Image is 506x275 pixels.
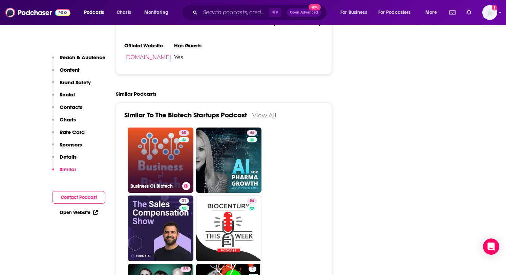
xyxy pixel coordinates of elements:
button: Show profile menu [482,5,497,20]
span: 31 [182,198,186,204]
a: Show notifications dropdown [447,7,458,18]
p: Details [60,154,77,160]
a: Open Website [60,210,98,215]
a: 31 [179,198,189,204]
p: Contacts [60,104,82,110]
button: Similar [52,166,76,179]
span: Podcasts [84,8,104,17]
a: 60 [179,130,189,136]
a: Show notifications dropdown [464,7,474,18]
p: Social [60,91,75,98]
svg: Add a profile image [492,5,497,10]
img: User Profile [482,5,497,20]
button: Details [52,154,77,166]
span: New [309,4,321,10]
span: 46 [250,130,254,136]
button: open menu [140,7,177,18]
a: 46 [196,128,262,193]
a: Charts [112,7,135,18]
button: Contact Podcast [52,191,105,204]
a: 56 [247,198,257,204]
p: Brand Safety [60,79,91,86]
span: For Business [340,8,367,17]
h3: Official Website [124,42,174,49]
span: 59 [183,266,188,273]
p: Reach & Audience [60,54,105,61]
p: Charts [60,116,76,123]
a: 46 [247,130,257,136]
a: 56 [196,196,262,261]
button: Reach & Audience [52,54,105,67]
a: 60Business Of Biotech [128,128,193,193]
button: Social [52,91,75,104]
button: Open AdvancedNew [287,8,321,17]
span: Logged in as Ruth_Nebius [482,5,497,20]
p: Similar [60,166,76,173]
button: Rate Card [52,129,85,141]
span: For Podcasters [378,8,411,17]
a: 7 [249,267,256,272]
p: Content [60,67,80,73]
span: 56 [250,198,254,204]
a: 31 [128,196,193,261]
button: open menu [421,7,445,18]
button: open menu [79,7,113,18]
span: ⌘ K [269,8,281,17]
h3: Business Of Biotech [130,183,180,189]
p: Sponsors [60,141,82,148]
span: Open Advanced [290,11,318,14]
img: Podchaser - Follow, Share and Rate Podcasts [5,6,70,19]
button: open menu [336,7,376,18]
span: Charts [117,8,131,17]
input: Search podcasts, credits, & more... [200,7,269,18]
button: Contacts [52,104,82,116]
a: 59 [181,267,191,272]
button: Content [52,67,80,79]
button: Sponsors [52,141,82,154]
a: View All [252,112,276,119]
p: Rate Card [60,129,85,135]
span: Yes [174,54,224,61]
span: Monitoring [144,8,168,17]
button: Brand Safety [52,79,91,92]
div: Search podcasts, credits, & more... [188,5,333,20]
h3: Has Guests [174,42,224,49]
span: More [425,8,437,17]
h2: Similar Podcasts [116,91,156,97]
div: Open Intercom Messenger [483,238,499,255]
button: Charts [52,116,76,129]
button: open menu [374,7,421,18]
span: 7 [251,266,254,273]
a: [DOMAIN_NAME] [124,54,171,61]
span: 60 [182,130,186,136]
a: Similar To The Biotech Startups Podcast [124,111,247,119]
